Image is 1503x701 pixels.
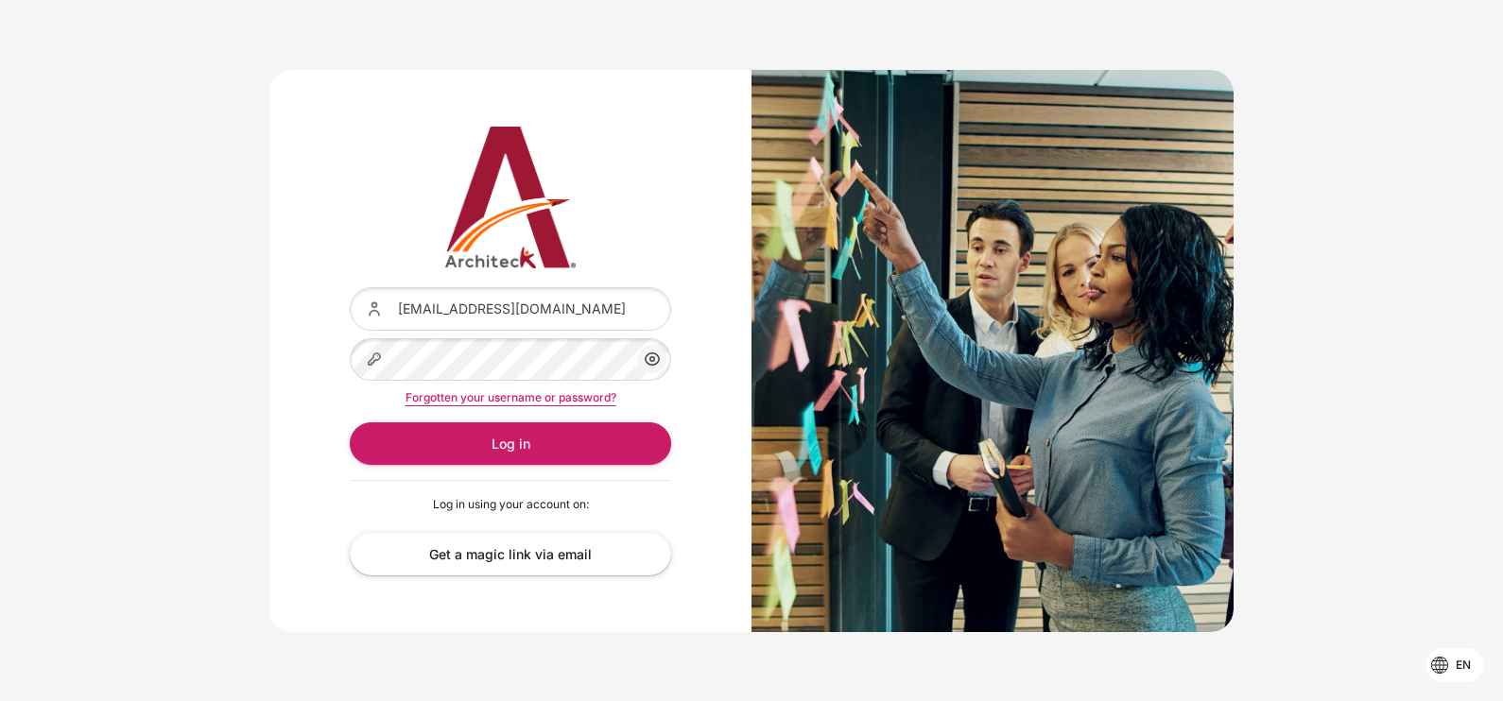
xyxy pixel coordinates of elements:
span: en [1456,657,1471,674]
input: Username or email [350,287,671,330]
a: Forgotten your username or password? [406,390,616,404]
a: Architeck 12 Architeck 12 [350,127,671,268]
a: Get a magic link via email [350,532,671,574]
img: Architeck 12 [350,127,671,268]
button: Languages [1425,648,1484,682]
button: Log in [350,422,671,465]
p: Log in using your account on: [350,496,671,513]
